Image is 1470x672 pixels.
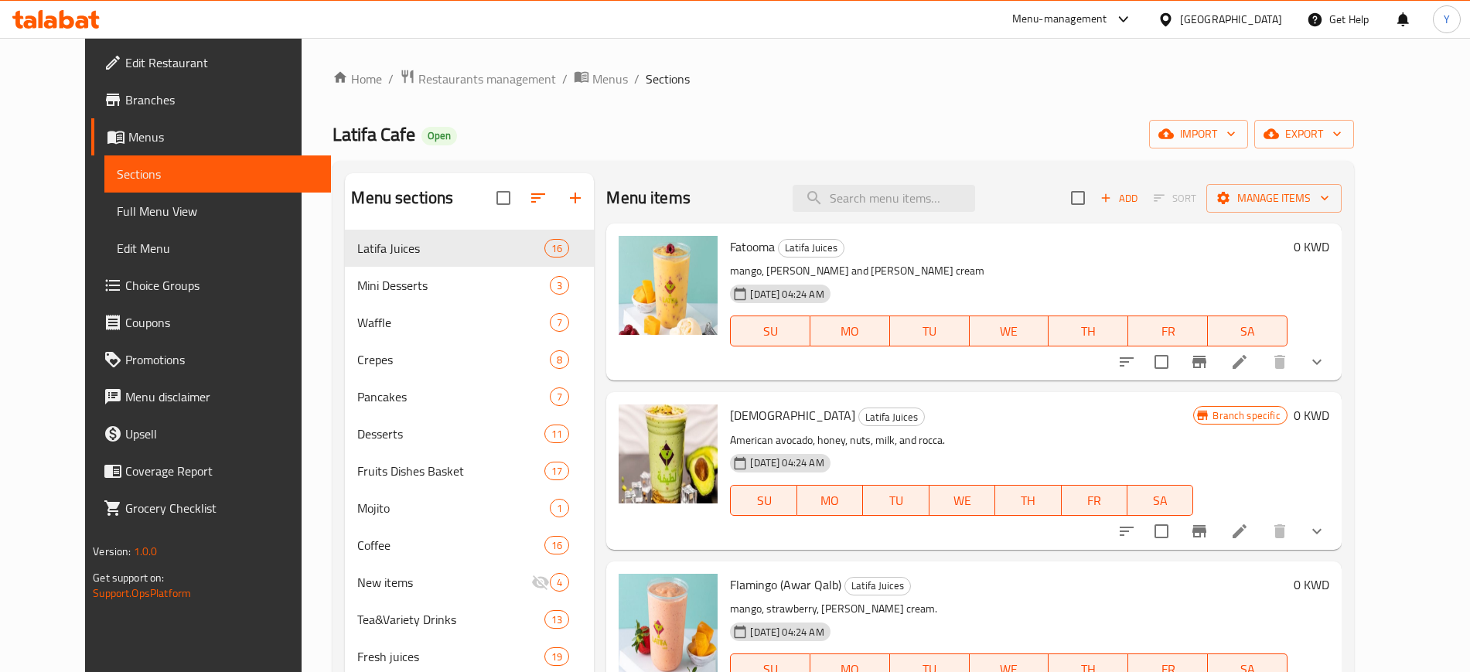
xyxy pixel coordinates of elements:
div: Mojito [357,499,550,517]
span: MO [817,320,884,343]
li: / [562,70,568,88]
div: Waffle [357,313,550,332]
span: MO [803,490,857,512]
span: Latifa Juices [779,239,844,257]
div: items [550,573,569,592]
span: 16 [545,241,568,256]
span: Open [421,129,457,142]
button: export [1254,120,1354,148]
a: Menu disclaimer [91,378,330,415]
span: Latifa Juices [357,239,544,258]
span: Branches [125,90,318,109]
span: WE [936,490,989,512]
span: 17 [545,464,568,479]
a: Grocery Checklist [91,490,330,527]
span: Fresh juices [357,647,544,666]
div: items [544,462,569,480]
button: Manage items [1206,184,1342,213]
div: Latifa Juices [844,577,911,595]
span: 1.0.0 [134,541,158,561]
span: Select all sections [487,182,520,214]
div: Fruits Dishes Basket17 [345,452,594,490]
span: Fruits Dishes Basket [357,462,544,480]
span: SA [1214,320,1281,343]
span: Select section first [1144,186,1206,210]
span: Sections [646,70,690,88]
div: Coffee16 [345,527,594,564]
svg: Show Choices [1308,353,1326,371]
button: FR [1128,316,1208,346]
span: Latifa Juices [845,577,910,595]
span: 4 [551,575,568,590]
span: 3 [551,278,568,293]
span: FR [1134,320,1202,343]
span: 11 [545,427,568,442]
span: Get support on: [93,568,164,588]
span: SU [737,490,790,512]
span: 13 [545,612,568,627]
img: Esnafi [619,404,718,503]
span: Sort sections [520,179,557,217]
span: Menus [592,70,628,88]
h6: 0 KWD [1294,574,1329,595]
button: Add section [557,179,594,217]
p: mango, [PERSON_NAME] and [PERSON_NAME] cream [730,261,1287,281]
span: Menus [128,128,318,146]
a: Branches [91,81,330,118]
svg: Inactive section [531,573,550,592]
button: show more [1298,343,1335,380]
button: import [1149,120,1248,148]
span: Add item [1094,186,1144,210]
span: Mini Desserts [357,276,550,295]
span: Coupons [125,313,318,332]
div: items [550,350,569,369]
button: delete [1261,343,1298,380]
span: Desserts [357,425,544,443]
a: Menus [574,69,628,89]
button: SA [1127,485,1193,516]
div: Pancakes7 [345,378,594,415]
span: Manage items [1219,189,1329,208]
h2: Menu items [606,186,691,210]
nav: breadcrumb [333,69,1353,89]
div: New items4 [345,564,594,601]
button: SU [730,485,796,516]
button: TU [890,316,970,346]
div: New items [357,573,531,592]
span: import [1161,125,1236,144]
div: items [544,425,569,443]
button: sort-choices [1108,343,1145,380]
a: Restaurants management [400,69,556,89]
span: Fatooma [730,235,775,258]
a: Choice Groups [91,267,330,304]
div: Crepes8 [345,341,594,378]
span: [DATE] 04:24 AM [744,287,830,302]
div: Tea&Variety Drinks13 [345,601,594,638]
li: / [634,70,640,88]
span: Select section [1062,182,1094,214]
a: Menus [91,118,330,155]
button: delete [1261,513,1298,550]
button: SA [1208,316,1288,346]
span: 8 [551,353,568,367]
span: Latifa Cafe [333,117,415,152]
span: TH [1001,490,1055,512]
span: Latifa Juices [859,408,924,426]
span: Choice Groups [125,276,318,295]
span: Flamingo (Awar Qalb) [730,573,841,596]
span: [DATE] 04:24 AM [744,455,830,470]
div: items [544,647,569,666]
div: items [550,313,569,332]
span: Add [1098,189,1140,207]
button: FR [1062,485,1127,516]
div: Latifa Juices [778,239,844,258]
span: FR [1068,490,1121,512]
button: show more [1298,513,1335,550]
span: Pancakes [357,387,550,406]
div: Latifa Juices [858,408,925,426]
span: SA [1134,490,1187,512]
button: Branch-specific-item [1181,343,1218,380]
